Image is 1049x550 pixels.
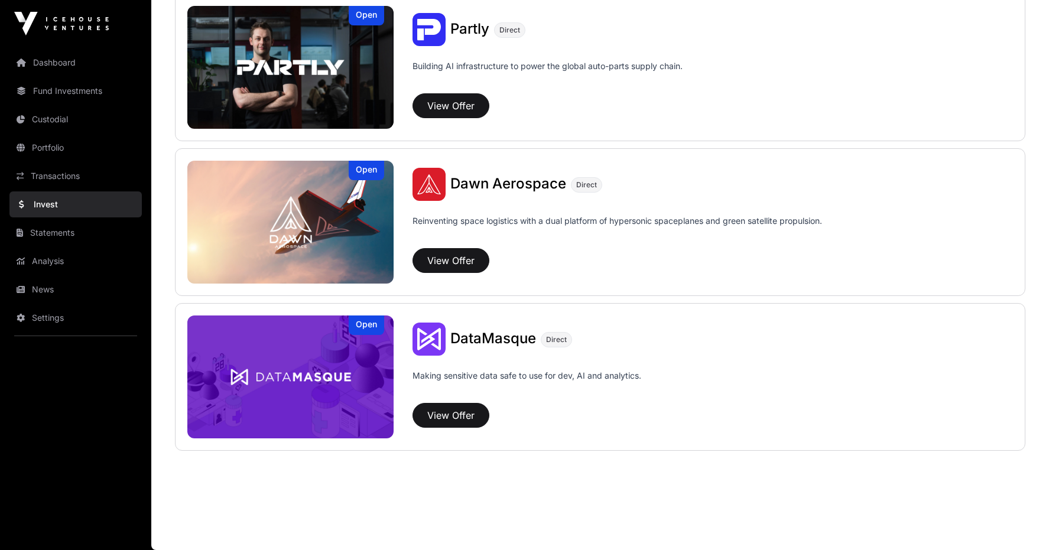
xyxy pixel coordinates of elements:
p: Building AI infrastructure to power the global auto-parts supply chain. [413,60,683,89]
span: DataMasque [450,330,536,347]
button: View Offer [413,248,489,273]
a: Partly [450,22,489,37]
a: Transactions [9,163,142,189]
a: News [9,276,142,302]
a: DataMasqueOpen [187,315,394,438]
a: Settings [9,305,142,331]
a: Invest [9,191,142,217]
div: Open [349,6,384,25]
img: DataMasque [413,323,446,356]
span: Direct [546,335,567,344]
span: Direct [576,180,597,190]
a: Statements [9,220,142,246]
a: Analysis [9,248,142,274]
a: Custodial [9,106,142,132]
a: PartlyOpen [187,6,394,129]
span: Direct [499,25,520,35]
a: Portfolio [9,135,142,161]
img: Icehouse Ventures Logo [14,12,109,35]
img: Dawn Aerospace [187,161,394,284]
img: Partly [187,6,394,129]
p: Reinventing space logistics with a dual platform of hypersonic spaceplanes and green satellite pr... [413,215,822,243]
img: DataMasque [187,315,394,438]
span: Dawn Aerospace [450,175,566,192]
p: Making sensitive data safe to use for dev, AI and analytics. [413,370,641,398]
span: Partly [450,20,489,37]
button: View Offer [413,93,489,118]
img: Dawn Aerospace [413,168,446,201]
div: Open [349,315,384,335]
iframe: Chat Widget [990,493,1049,550]
a: Dawn AerospaceOpen [187,161,394,284]
a: Dawn Aerospace [450,177,566,192]
a: DataMasque [450,331,536,347]
button: View Offer [413,403,489,428]
a: Fund Investments [9,78,142,104]
a: Dashboard [9,50,142,76]
img: Partly [413,13,446,46]
div: Open [349,161,384,180]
